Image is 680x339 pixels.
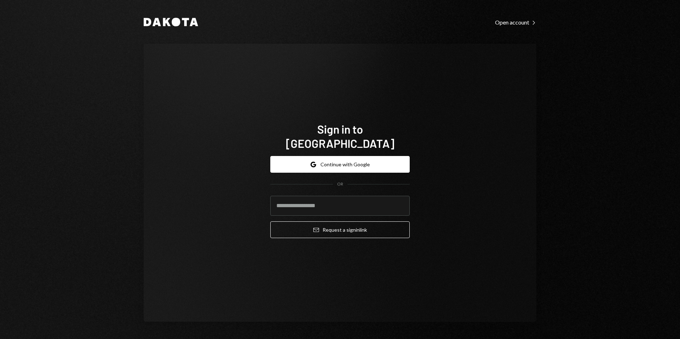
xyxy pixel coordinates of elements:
[270,221,410,238] button: Request a signinlink
[270,156,410,173] button: Continue with Google
[495,18,536,26] a: Open account
[495,19,536,26] div: Open account
[337,181,343,187] div: OR
[270,122,410,150] h1: Sign in to [GEOGRAPHIC_DATA]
